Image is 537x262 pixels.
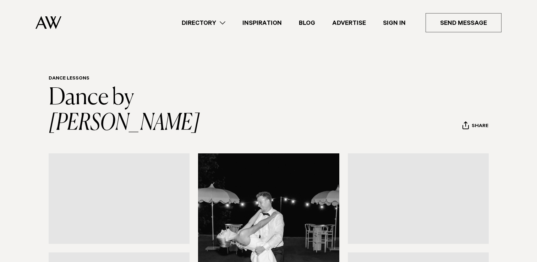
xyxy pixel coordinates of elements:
[374,18,414,28] a: Sign In
[49,76,89,82] a: Dance Lessons
[35,16,61,29] img: Auckland Weddings Logo
[472,123,488,130] span: Share
[290,18,324,28] a: Blog
[462,121,489,132] button: Share
[49,87,200,135] a: Dance by [PERSON_NAME]
[426,13,502,32] a: Send Message
[173,18,234,28] a: Directory
[234,18,290,28] a: Inspiration
[324,18,374,28] a: Advertise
